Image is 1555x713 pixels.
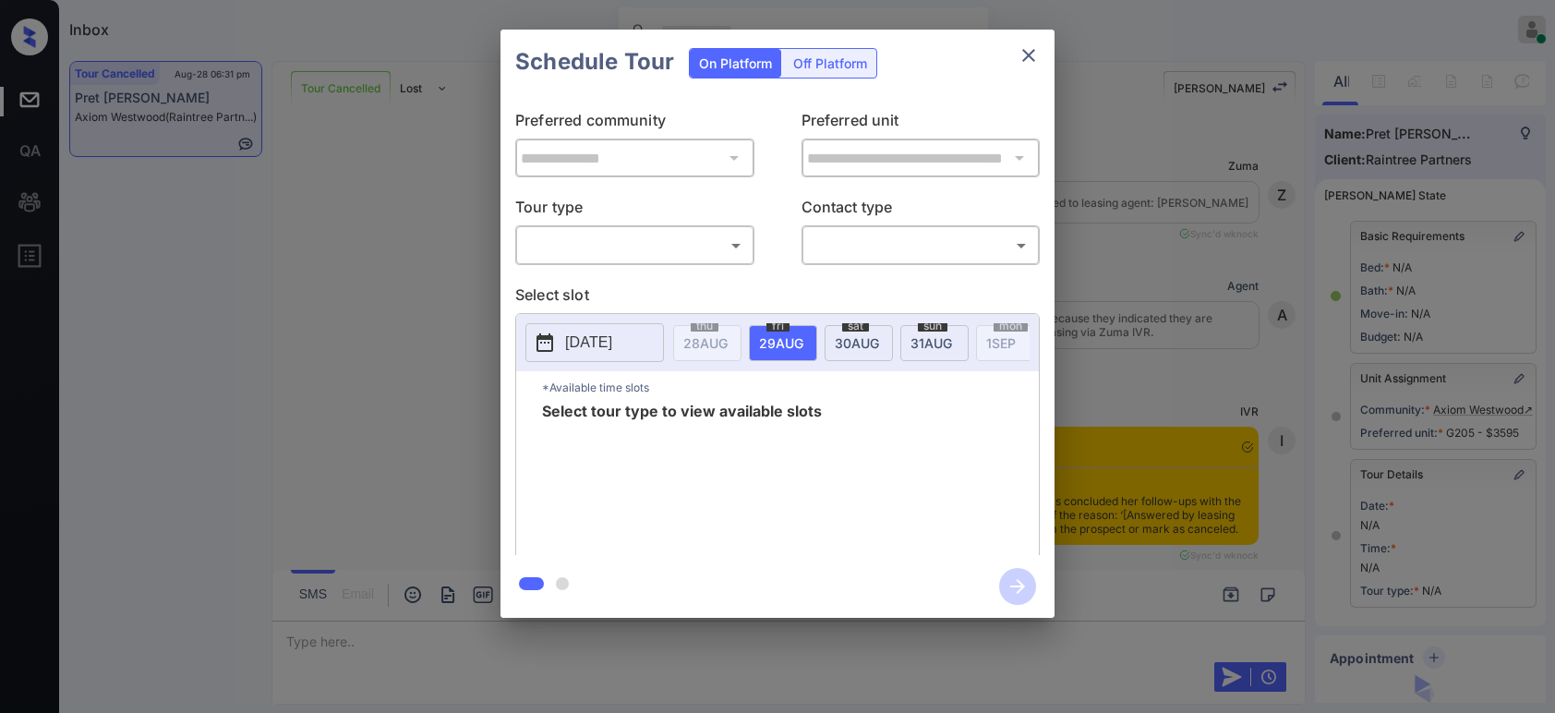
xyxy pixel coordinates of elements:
[918,320,947,332] span: sun
[542,371,1039,404] p: *Available time slots
[515,284,1040,313] p: Select slot
[910,335,952,351] span: 31 AUG
[802,196,1041,225] p: Contact type
[515,109,754,139] p: Preferred community
[759,335,803,351] span: 29 AUG
[525,323,664,362] button: [DATE]
[842,320,869,332] span: sat
[690,49,781,78] div: On Platform
[1010,37,1047,74] button: close
[900,325,969,361] div: date-select
[749,325,817,361] div: date-select
[542,404,822,551] span: Select tour type to view available slots
[766,320,790,332] span: fri
[802,109,1041,139] p: Preferred unit
[565,332,612,354] p: [DATE]
[784,49,876,78] div: Off Platform
[515,196,754,225] p: Tour type
[835,335,879,351] span: 30 AUG
[500,30,689,94] h2: Schedule Tour
[825,325,893,361] div: date-select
